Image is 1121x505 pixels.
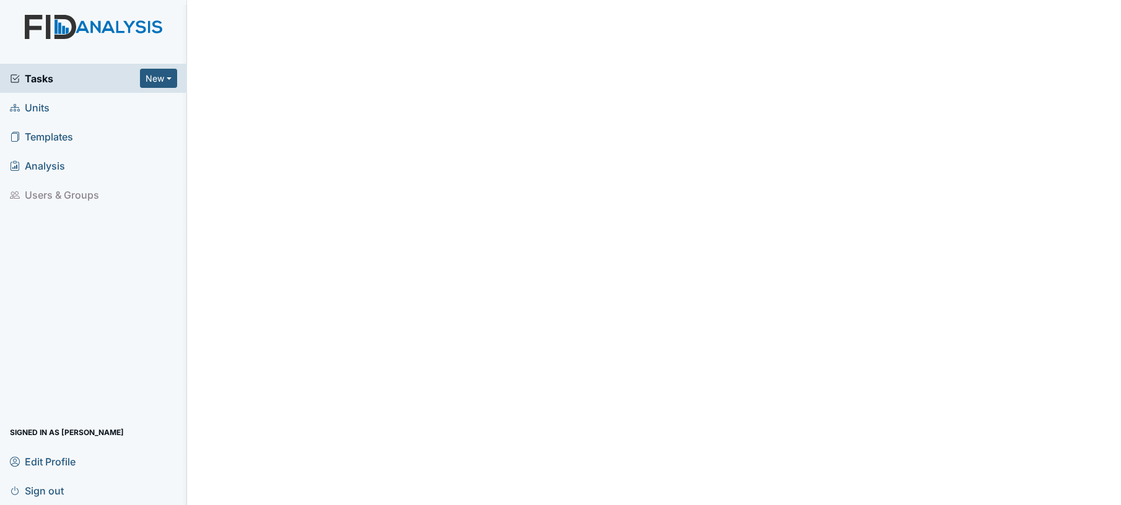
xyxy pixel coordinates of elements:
[10,98,50,117] span: Units
[10,481,64,500] span: Sign out
[10,156,65,175] span: Analysis
[140,69,177,88] button: New
[10,452,76,471] span: Edit Profile
[10,423,124,442] span: Signed in as [PERSON_NAME]
[10,127,73,146] span: Templates
[10,71,140,86] a: Tasks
